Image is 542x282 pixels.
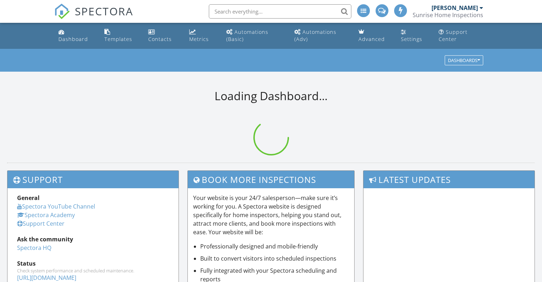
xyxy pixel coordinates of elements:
div: Metrics [189,36,209,42]
div: Automations (Basic) [226,29,268,42]
p: Your website is your 24/7 salesperson—make sure it’s working for you. A Spectora website is desig... [193,194,349,236]
a: Spectora Academy [17,211,75,219]
div: Automations (Adv) [294,29,336,42]
a: Settings [398,26,430,46]
a: Metrics [186,26,218,46]
div: Dashboards [448,58,480,63]
a: Automations (Advanced) [291,26,350,46]
a: [URL][DOMAIN_NAME] [17,274,76,282]
div: Dashboard [58,36,88,42]
a: Advanced [356,26,392,46]
h3: Book More Inspections [188,171,355,188]
a: Support Center [17,220,64,227]
button: Dashboards [445,56,483,66]
strong: General [17,194,40,202]
div: Ask the community [17,235,169,243]
a: Spectora HQ [17,244,51,252]
div: Templates [104,36,132,42]
div: Status [17,259,169,268]
h3: Support [7,171,179,188]
div: Settings [401,36,422,42]
div: Support Center [439,29,468,42]
a: Templates [102,26,140,46]
a: Dashboard [56,26,96,46]
input: Search everything... [209,4,351,19]
a: Automations (Basic) [223,26,286,46]
a: Support Center [436,26,486,46]
img: The Best Home Inspection Software - Spectora [54,4,70,19]
div: Check system performance and scheduled maintenance. [17,268,169,273]
a: Contacts [145,26,181,46]
div: Advanced [358,36,385,42]
a: Spectora YouTube Channel [17,202,95,210]
span: SPECTORA [75,4,133,19]
div: Sunrise Home Inspections [413,11,483,19]
li: Professionally designed and mobile-friendly [200,242,349,251]
li: Built to convert visitors into scheduled inspections [200,254,349,263]
div: Contacts [148,36,172,42]
div: [PERSON_NAME] [432,4,478,11]
h3: Latest Updates [363,171,535,188]
a: SPECTORA [54,10,133,25]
